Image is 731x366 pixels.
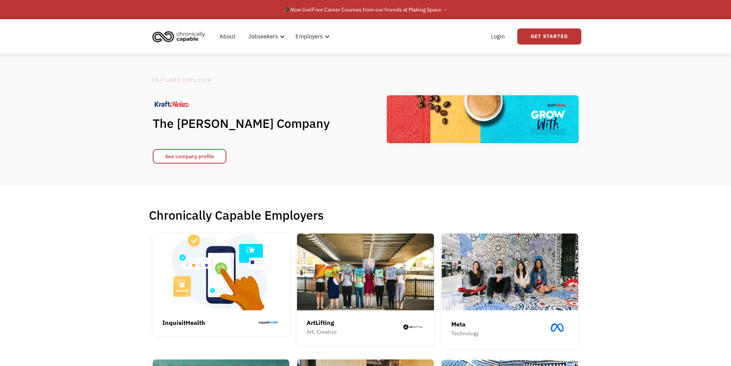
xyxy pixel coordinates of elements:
h1: Chronically Capable Employers [149,207,582,223]
a: home [150,28,211,45]
h1: The [PERSON_NAME] Company [153,116,345,131]
div: Art, Creative [307,327,337,336]
a: InquisitHealth [153,234,290,336]
em: Now live! [290,6,312,13]
a: Get Started [517,28,581,45]
div: 🎓 Free Career Courses from our friends at Making Space → [284,5,448,14]
a: See company profile [153,149,226,164]
a: ArtLiftingArt, Creative [297,234,434,345]
a: MetaTechnology [442,234,579,348]
img: Chronically Capable logo [150,28,208,45]
div: Jobseekers [248,32,278,41]
div: Employers [295,32,323,41]
div: Jobseekers [244,24,287,49]
div: Employers [291,24,332,49]
div: ArtLifting [307,318,337,327]
div: Featured Employer [153,76,345,85]
div: Meta [451,320,479,329]
div: InquisitHealth [162,318,205,327]
div: Technology [451,329,479,338]
a: About [215,24,240,49]
a: Login [486,24,510,49]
